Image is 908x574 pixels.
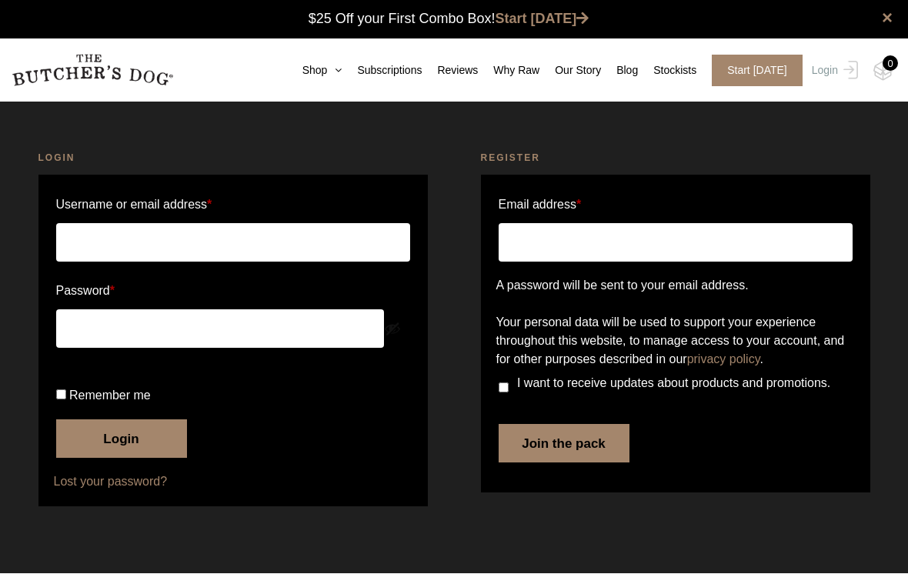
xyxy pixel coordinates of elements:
a: Start [DATE] [696,55,808,87]
h2: Register [481,151,870,166]
span: I want to receive updates about products and promotions. [517,377,830,390]
button: Join the pack [499,425,629,463]
a: Login [808,55,858,87]
a: Stockists [638,63,696,79]
span: Start [DATE] [712,55,803,87]
p: Your personal data will be used to support your experience throughout this website, to manage acc... [496,314,855,369]
label: Email address [499,193,582,218]
a: Blog [601,63,638,79]
a: Start [DATE] [496,12,589,27]
button: Login [56,420,187,459]
a: Shop [287,63,342,79]
input: Remember me [56,390,66,400]
label: Username or email address [56,193,410,218]
a: privacy policy [687,353,760,366]
div: 0 [883,56,898,72]
input: I want to receive updates about products and promotions. [499,383,509,393]
p: A password will be sent to your email address. [496,277,855,295]
label: Password [56,279,410,304]
button: Show password [384,321,401,338]
h2: Login [38,151,428,166]
a: Lost your password? [54,473,412,492]
a: Our Story [539,63,601,79]
a: Why Raw [478,63,539,79]
a: Subscriptions [342,63,422,79]
img: TBD_Cart-Empty.png [873,62,893,82]
a: close [882,9,893,28]
span: Remember me [69,389,151,402]
a: Reviews [422,63,478,79]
